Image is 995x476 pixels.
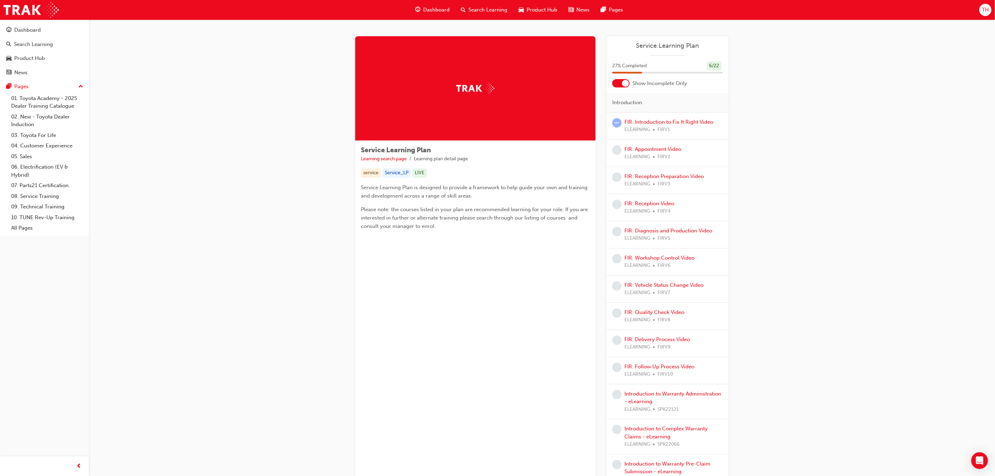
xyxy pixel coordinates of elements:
span: TH [982,6,989,14]
span: Product Hub [527,6,557,14]
a: All Pages [8,223,86,233]
a: FIR: Introduction to Fix It Right Video [624,119,713,125]
span: Search Learning [468,6,507,14]
a: car-iconProduct Hub [513,3,563,17]
span: FIRV4 [658,207,670,215]
span: ELEARNING [624,406,650,414]
li: Learning plan detail page [414,155,468,163]
span: ELEARNING [624,180,650,188]
a: 10. TUNE Rev-Up Training [8,212,86,223]
span: car-icon [519,6,524,14]
a: 01. Toyota Academy - 2025 Dealer Training Catalogue [8,93,86,112]
span: news-icon [568,6,574,14]
div: LIVE [412,168,427,178]
span: Introduction [612,99,642,107]
a: 04. Customer Experience [8,140,86,151]
span: up-icon [78,82,83,91]
span: pages-icon [6,84,11,90]
a: pages-iconPages [595,3,629,17]
div: Dashboard [14,26,41,34]
span: ELEARNING [624,343,650,351]
span: FIRV6 [658,262,670,270]
span: 27 % Completed [612,62,647,70]
a: FIR: Diagnosis and Production Video [624,228,712,234]
button: Pages [3,80,86,93]
a: Search Learning [3,38,86,51]
a: FIR: Reception Video [624,200,674,207]
span: pages-icon [601,6,606,14]
span: FIRV2 [658,153,670,161]
a: 02. New - Toyota Dealer Induction [8,112,86,130]
span: search-icon [461,6,466,14]
span: car-icon [6,55,11,62]
a: FIR: Delivery Process Video [624,336,690,343]
span: FIRV5 [658,235,670,243]
a: 09. Technical Training [8,201,86,212]
span: ELEARNING [624,440,650,448]
span: SPK22121 [658,406,679,414]
a: Learning search page [361,156,407,162]
div: News [14,69,28,77]
span: learningRecordVerb_NONE-icon [612,227,622,236]
span: search-icon [6,41,11,48]
span: learningRecordVerb_NONE-icon [612,390,622,399]
div: Product Hub [14,54,45,62]
span: news-icon [6,70,11,76]
a: Product Hub [3,52,86,65]
span: learningRecordVerb_NONE-icon [612,363,622,372]
span: ELEARNING [624,262,650,270]
span: ELEARNING [624,207,650,215]
span: Show Incomplete Only [632,79,687,87]
span: Service Learning Plan is designed to provide a framework to help guide your own and training and ... [361,184,589,199]
a: Service Learning Plan [612,42,723,50]
a: FIR: Workshop Control Video [624,255,694,261]
span: FIRV7 [658,289,670,297]
a: 06. Electrification (EV & Hybrid) [8,162,86,180]
a: FIR: Follow Up Process Video [624,363,694,370]
a: FIR: Quality Check Video [624,309,684,315]
span: ELEARNING [624,126,650,134]
a: search-iconSearch Learning [455,3,513,17]
span: learningRecordVerb_ATTEMPT-icon [612,118,622,128]
div: 6 / 22 [707,61,722,71]
span: Service Learning Plan [361,146,431,154]
span: learningRecordVerb_NONE-icon [612,336,622,345]
span: FIRV8 [658,316,670,324]
a: FIR: Appointment Video [624,146,681,152]
a: Introduction to Warranty Administration - eLearning [624,391,721,405]
span: learningRecordVerb_NONE-icon [612,172,622,182]
button: TH [979,4,992,16]
a: 05. Sales [8,151,86,162]
span: ELEARNING [624,289,650,297]
span: Dashboard [423,6,450,14]
span: News [576,6,590,14]
a: guage-iconDashboard [410,3,455,17]
span: learningRecordVerb_NONE-icon [612,200,622,209]
span: ELEARNING [624,153,650,161]
span: guage-icon [415,6,420,14]
a: News [3,66,86,79]
a: Introduction to Warranty Pre-Claim Submission - eLearning [624,461,710,475]
div: Open Intercom Messenger [971,452,988,469]
span: FIRV9 [658,343,670,351]
span: learningRecordVerb_NONE-icon [612,281,622,291]
a: Introduction to Complex Warranty Claims - eLearning [624,425,708,440]
span: learningRecordVerb_NONE-icon [612,145,622,155]
img: Trak [3,2,59,18]
span: ELEARNING [624,316,650,324]
span: ELEARNING [624,370,650,378]
span: FIRV3 [658,180,670,188]
span: learningRecordVerb_NONE-icon [612,460,622,469]
span: learningRecordVerb_NONE-icon [612,425,622,434]
a: 08. Service Training [8,191,86,202]
span: Pages [609,6,623,14]
span: Please note: the courses listed in your plan are recommended learning for your role. If you are i... [361,206,589,229]
a: Dashboard [3,24,86,37]
span: learningRecordVerb_NONE-icon [612,254,622,263]
a: news-iconNews [563,3,595,17]
button: DashboardSearch LearningProduct HubNews [3,22,86,80]
a: 07. Parts21 Certification [8,180,86,191]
